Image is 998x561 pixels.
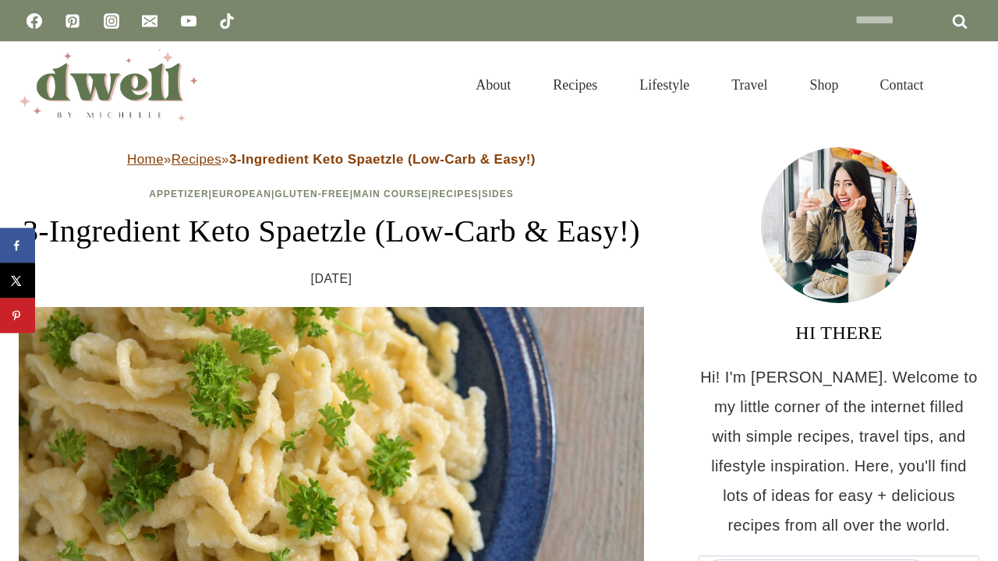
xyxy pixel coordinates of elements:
[311,267,352,291] time: [DATE]
[96,5,127,37] a: Instagram
[134,5,165,37] a: Email
[859,58,945,112] a: Contact
[455,58,532,112] a: About
[149,189,514,199] span: | | | | |
[274,189,349,199] a: Gluten-Free
[127,152,164,167] a: Home
[353,189,428,199] a: Main Course
[699,319,979,347] h3: HI THERE
[19,49,198,121] img: DWELL by michelle
[455,58,945,112] nav: Primary Navigation
[19,5,50,37] a: Facebook
[432,189,479,199] a: Recipes
[212,189,271,199] a: European
[127,152,536,167] span: » »
[710,58,788,112] a: Travel
[173,5,204,37] a: YouTube
[172,152,221,167] a: Recipes
[482,189,514,199] a: Sides
[149,189,208,199] a: Appetizer
[788,58,859,112] a: Shop
[211,5,242,37] a: TikTok
[953,72,979,98] button: View Search Form
[532,58,618,112] a: Recipes
[699,362,979,540] p: Hi! I'm [PERSON_NAME]. Welcome to my little corner of the internet filled with simple recipes, tr...
[229,152,536,167] strong: 3-Ingredient Keto Spaetzle (Low-Carb & Easy!)
[19,208,644,255] h1: 3-Ingredient Keto Spaetzle (Low-Carb & Easy!)
[618,58,710,112] a: Lifestyle
[57,5,88,37] a: Pinterest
